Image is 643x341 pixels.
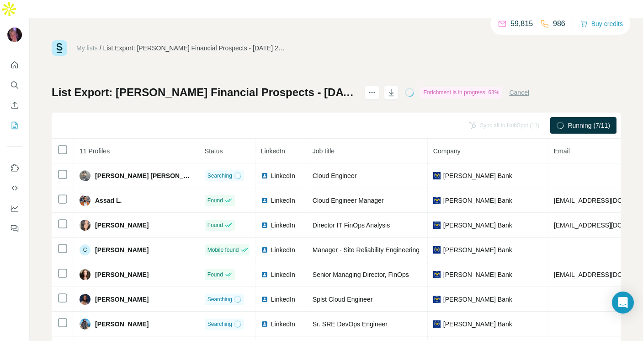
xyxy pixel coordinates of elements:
[7,27,22,42] img: Avatar
[443,196,512,205] span: [PERSON_NAME] Bank
[271,319,295,329] span: LinkedIn
[7,117,22,134] button: My lists
[103,43,286,53] div: List Export: [PERSON_NAME] Financial Prospects - [DATE] 20:54
[580,17,623,30] button: Buy credits
[7,77,22,93] button: Search
[612,292,634,314] div: Open Intercom Messenger
[207,221,223,229] span: Found
[313,197,384,204] span: Cloud Engineer Manager
[568,121,610,130] span: Running (7/11)
[313,147,335,155] span: Job title
[7,220,22,237] button: Feedback
[510,18,533,29] p: 59,815
[95,319,149,329] span: [PERSON_NAME]
[95,196,122,205] span: Assad L.
[509,88,529,97] button: Cancel
[207,172,232,180] span: Searching
[7,180,22,196] button: Use Surfe API
[207,246,239,254] span: Mobile found
[365,85,379,100] button: actions
[95,245,149,254] span: [PERSON_NAME]
[95,295,149,304] span: [PERSON_NAME]
[261,271,268,278] img: LinkedIn logo
[95,221,149,230] span: [PERSON_NAME]
[271,245,295,254] span: LinkedIn
[433,296,441,303] img: company-logo
[261,147,285,155] span: LinkedIn
[80,195,90,206] img: Avatar
[95,171,193,180] span: [PERSON_NAME] [PERSON_NAME]
[313,246,420,254] span: Manager - Site Reliability Engineering
[443,295,512,304] span: [PERSON_NAME] Bank
[261,246,268,254] img: LinkedIn logo
[207,295,232,303] span: Searching
[261,296,268,303] img: LinkedIn logo
[433,147,461,155] span: Company
[261,222,268,229] img: LinkedIn logo
[313,172,357,179] span: Cloud Engineer
[80,220,90,231] img: Avatar
[52,85,356,100] h1: List Export: [PERSON_NAME] Financial Prospects - [DATE] 20:54
[7,200,22,217] button: Dashboard
[443,270,512,279] span: [PERSON_NAME] Bank
[261,197,268,204] img: LinkedIn logo
[443,319,512,329] span: [PERSON_NAME] Bank
[433,271,441,278] img: company-logo
[261,320,268,328] img: LinkedIn logo
[52,40,67,56] img: Surfe Logo
[313,271,409,278] span: Senior Managing Director, FinOps
[7,160,22,176] button: Use Surfe on LinkedIn
[271,295,295,304] span: LinkedIn
[207,271,223,279] span: Found
[433,246,441,254] img: company-logo
[261,172,268,179] img: LinkedIn logo
[433,172,441,179] img: company-logo
[554,147,570,155] span: Email
[271,221,295,230] span: LinkedIn
[313,296,373,303] span: Splst Cloud Engineer
[433,320,441,328] img: company-logo
[443,245,512,254] span: [PERSON_NAME] Bank
[553,18,565,29] p: 986
[271,196,295,205] span: LinkedIn
[80,170,90,181] img: Avatar
[80,294,90,305] img: Avatar
[205,147,223,155] span: Status
[80,244,90,255] div: C
[80,319,90,330] img: Avatar
[7,97,22,114] button: Enrich CSV
[95,270,149,279] span: [PERSON_NAME]
[313,222,390,229] span: Director IT FinOps Analysis
[207,196,223,205] span: Found
[100,43,101,53] li: /
[313,320,388,328] span: Sr. SRE DevOps Engineer
[271,270,295,279] span: LinkedIn
[443,221,512,230] span: [PERSON_NAME] Bank
[271,171,295,180] span: LinkedIn
[443,171,512,180] span: [PERSON_NAME] Bank
[433,197,441,204] img: company-logo
[433,222,441,229] img: company-logo
[80,269,90,280] img: Avatar
[420,87,502,98] div: Enrichment is in progress: 63%
[80,147,110,155] span: 11 Profiles
[7,57,22,73] button: Quick start
[76,44,98,52] a: My lists
[207,320,232,328] span: Searching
